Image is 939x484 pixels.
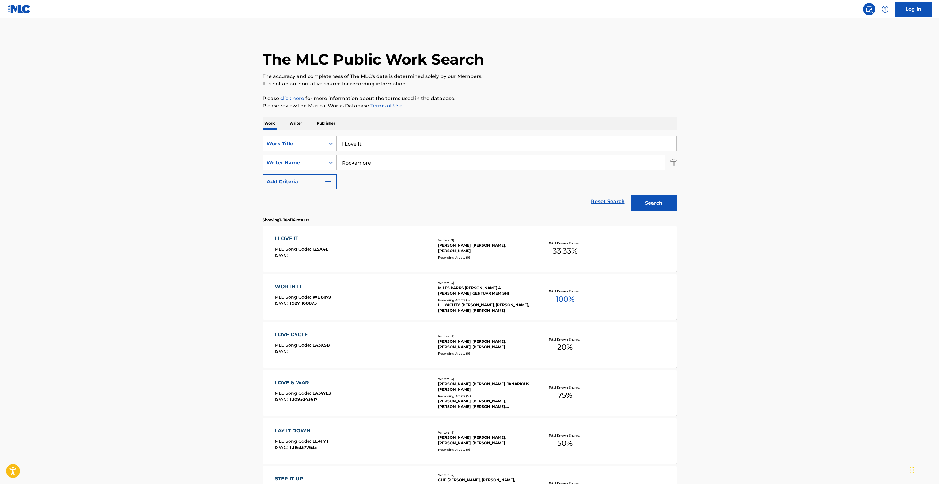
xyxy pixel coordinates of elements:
div: [PERSON_NAME], [PERSON_NAME], [PERSON_NAME] [438,243,531,254]
a: Reset Search [588,195,628,208]
div: Work Title [267,140,322,147]
a: LAY IT DOWNMLC Song Code:LE4T7TISWC:T3163377633Writers (4)[PERSON_NAME], [PERSON_NAME], [PERSON_N... [263,418,677,464]
button: Search [631,195,677,211]
div: LOVE & WAR [275,379,331,386]
div: MILES PARKS [PERSON_NAME] A [PERSON_NAME], GENTUAR MEMISHI [438,285,531,296]
img: MLC Logo [7,5,31,13]
div: Recording Artists ( 0 ) [438,447,531,452]
p: Total Known Shares: [549,289,581,294]
span: IZ5A4E [312,246,328,252]
div: Writer Name [267,159,322,166]
p: Please for more information about the terms used in the database. [263,95,677,102]
div: Writers ( 3 ) [438,281,531,285]
a: click here [280,95,304,101]
p: Total Known Shares: [549,241,581,246]
button: Add Criteria [263,174,337,189]
a: WORTH ITMLC Song Code:WB6IN9ISWC:T9271160873Writers (3)MILES PARKS [PERSON_NAME] A [PERSON_NAME],... [263,274,677,320]
a: Terms of Use [369,103,403,109]
a: I LOVE ITMLC Song Code:IZ5A4EISWC:Writers (3)[PERSON_NAME], [PERSON_NAME], [PERSON_NAME]Recording... [263,226,677,272]
img: 9d2ae6d4665cec9f34b9.svg [324,178,332,185]
span: LE4T7T [312,438,329,444]
div: STEP IT UP [275,475,330,482]
div: [PERSON_NAME], [PERSON_NAME], [PERSON_NAME], [PERSON_NAME], [PERSON_NAME] [438,398,531,409]
div: [PERSON_NAME], [PERSON_NAME], [PERSON_NAME], [PERSON_NAME] [438,339,531,350]
div: [PERSON_NAME], [PERSON_NAME], [PERSON_NAME], [PERSON_NAME] [438,435,531,446]
div: Writers ( 3 ) [438,377,531,381]
form: Search Form [263,136,677,214]
p: Total Known Shares: [549,385,581,390]
span: MLC Song Code : [275,342,312,348]
span: ISWC : [275,252,289,258]
div: Writers ( 4 ) [438,473,531,477]
img: Delete Criterion [670,155,677,170]
span: MLC Song Code : [275,246,312,252]
a: LOVE CYCLEMLC Song Code:LA3XSBISWC:Writers (4)[PERSON_NAME], [PERSON_NAME], [PERSON_NAME], [PERSO... [263,322,677,368]
span: T3095243617 [289,397,318,402]
div: Recording Artists ( 0 ) [438,255,531,260]
span: ISWC : [275,445,289,450]
div: WORTH IT [275,283,331,290]
span: ISWC : [275,397,289,402]
p: Work [263,117,277,130]
span: T9271160873 [289,300,317,306]
span: MLC Song Code : [275,438,312,444]
span: 50 % [557,438,573,449]
div: I LOVE IT [275,235,328,242]
p: Showing 1 - 10 of 14 results [263,217,309,223]
span: T3163377633 [289,445,317,450]
p: The accuracy and completeness of The MLC's data is determined solely by our Members. [263,73,677,80]
a: Log In [895,2,932,17]
div: [PERSON_NAME], [PERSON_NAME], JANARIOUS [PERSON_NAME] [438,381,531,392]
div: LIL YACHTY, [PERSON_NAME], [PERSON_NAME], [PERSON_NAME], [PERSON_NAME] [438,302,531,313]
span: 20 % [557,342,573,353]
span: WB6IN9 [312,294,331,300]
div: Drag [910,461,914,479]
div: Recording Artists ( 58 ) [438,394,531,398]
span: LA5WE3 [312,390,331,396]
span: MLC Song Code : [275,294,312,300]
a: Public Search [863,3,875,15]
iframe: Chat Widget [908,455,939,484]
span: MLC Song Code : [275,390,312,396]
p: Please review the Musical Works Database [263,102,677,110]
div: Help [879,3,891,15]
img: help [881,6,889,13]
span: LA3XSB [312,342,330,348]
div: LOVE CYCLE [275,331,330,338]
a: LOVE & WARMLC Song Code:LA5WE3ISWC:T3095243617Writers (3)[PERSON_NAME], [PERSON_NAME], JANARIOUS ... [263,370,677,416]
span: ISWC : [275,300,289,306]
h1: The MLC Public Work Search [263,50,484,69]
div: Writers ( 4 ) [438,430,531,435]
p: It is not an authoritative source for recording information. [263,80,677,87]
p: Writer [288,117,304,130]
div: Recording Artists ( 32 ) [438,298,531,302]
div: Writers ( 3 ) [438,238,531,243]
div: LAY IT DOWN [275,427,329,434]
span: ISWC : [275,348,289,354]
div: Recording Artists ( 0 ) [438,351,531,356]
span: 100 % [556,294,574,305]
span: 75 % [558,390,572,401]
span: 33.33 % [553,246,577,257]
p: Total Known Shares: [549,337,581,342]
div: Writers ( 4 ) [438,334,531,339]
p: Publisher [315,117,337,130]
p: Total Known Shares: [549,433,581,438]
img: search [865,6,873,13]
